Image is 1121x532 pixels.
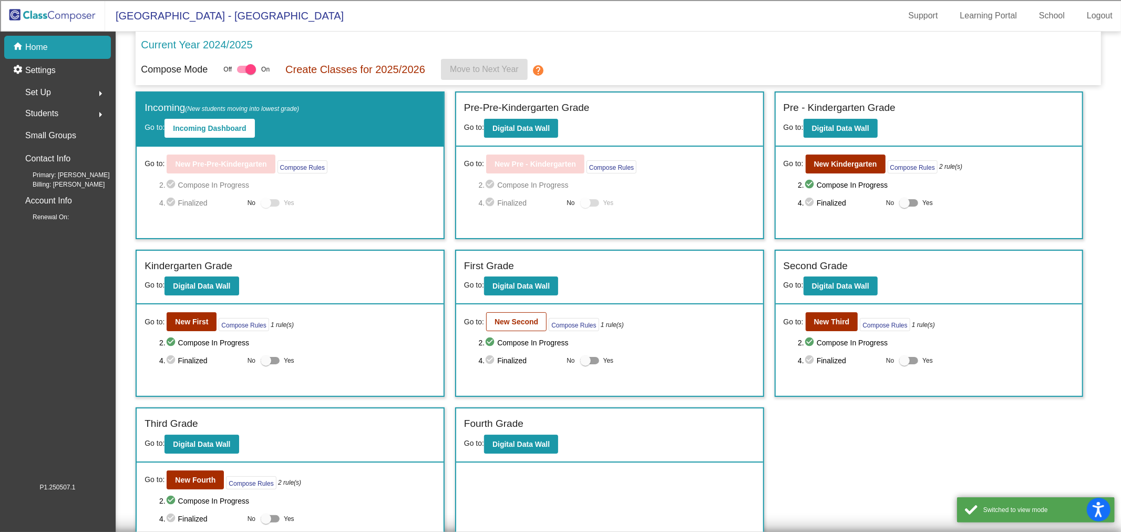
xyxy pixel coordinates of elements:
mat-icon: check_circle [166,336,178,349]
label: Fourth Grade [464,416,523,432]
span: Go to: [784,316,804,328]
span: 4. Finalized [159,354,242,367]
span: Go to: [464,123,484,131]
mat-icon: check_circle [804,336,817,349]
b: New First [175,318,208,326]
span: On [261,65,270,74]
button: Digital Data Wall [164,277,239,295]
div: SAVE AND GO HOME [4,253,1117,263]
span: Go to: [145,281,164,289]
div: Home [4,4,220,14]
b: New Third [814,318,850,326]
div: Rename Outline [4,110,1117,119]
mat-icon: check_circle [166,354,178,367]
button: Digital Data Wall [484,277,558,295]
label: Kindergarten Grade [145,259,232,274]
button: Compose Rules [277,160,327,173]
button: Compose Rules [860,318,910,331]
i: 1 rule(s) [912,320,935,330]
div: Move To ... [4,44,1117,53]
b: New Fourth [175,476,215,484]
div: New source [4,310,1117,320]
div: MOVE [4,301,1117,310]
span: Go to: [464,281,484,289]
input: Search outlines [4,14,97,25]
span: Go to: [464,316,484,328]
mat-icon: check_circle [804,354,817,367]
div: Rename [4,81,1117,91]
button: New Pre - Kindergarten [486,155,584,173]
button: New Second [486,312,547,331]
button: Digital Data Wall [484,119,558,138]
button: Digital Data Wall [804,119,878,138]
b: New Pre - Kindergarten [495,160,576,168]
span: 4. Finalized [798,354,881,367]
b: New Second [495,318,538,326]
button: New Third [806,312,858,331]
b: Digital Data Wall [812,282,869,290]
b: Digital Data Wall [492,282,550,290]
span: 2. Compose In Progress [798,336,1074,349]
span: Go to: [464,158,484,169]
span: Yes [922,354,933,367]
span: Go to: [784,158,804,169]
button: Compose Rules [226,476,276,489]
div: WEBSITE [4,339,1117,348]
p: Current Year 2024/2025 [141,37,252,53]
div: Sort A > Z [4,25,1117,34]
span: Go to: [145,316,164,328]
div: MORE [4,357,1117,367]
div: Newspaper [4,176,1117,186]
i: 1 rule(s) [601,320,624,330]
mat-icon: help [532,64,544,77]
div: TODO: put dlg title [4,204,1117,214]
p: Settings [25,64,56,77]
i: 2 rule(s) [939,162,962,171]
button: Move to Next Year [441,59,528,80]
div: Sign out [4,72,1117,81]
button: Compose Rules [587,160,636,173]
div: Sort New > Old [4,34,1117,44]
b: Digital Data Wall [812,124,869,132]
b: Digital Data Wall [173,440,230,448]
span: Yes [922,197,933,209]
span: Set Up [25,85,51,100]
span: Yes [284,354,294,367]
mat-icon: arrow_right [94,108,107,121]
button: Digital Data Wall [164,435,239,454]
span: 4. Finalized [479,197,562,209]
div: SAVE [4,320,1117,329]
div: Magazine [4,167,1117,176]
label: First Grade [464,259,514,274]
button: Compose Rules [219,318,269,331]
b: New Kindergarten [814,160,877,168]
span: Go to: [784,123,804,131]
div: DELETE [4,263,1117,272]
span: 2. Compose In Progress [159,336,436,349]
div: Print [4,129,1117,138]
p: Small Groups [25,128,76,143]
span: 4. Finalized [798,197,881,209]
span: Go to: [145,158,164,169]
mat-icon: settings [13,64,25,77]
span: 2. Compose In Progress [159,495,436,507]
mat-icon: check_circle [804,179,817,191]
span: No [886,356,894,365]
b: Digital Data Wall [492,440,550,448]
button: New First [167,312,217,331]
span: Yes [284,513,294,525]
p: Account Info [25,193,72,208]
div: Options [4,63,1117,72]
b: New Pre-Pre-Kindergarten [175,160,266,168]
mat-icon: check_circle [166,197,178,209]
mat-icon: check_circle [485,354,497,367]
mat-icon: home [13,41,25,54]
button: Compose Rules [549,318,599,331]
button: New Pre-Pre-Kindergarten [167,155,275,173]
button: Digital Data Wall [804,277,878,295]
button: Compose Rules [888,160,938,173]
b: Digital Data Wall [173,282,230,290]
div: This outline has no content. Would you like to delete it? [4,244,1117,253]
div: Delete [4,100,1117,110]
div: Switched to view mode [983,505,1107,515]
